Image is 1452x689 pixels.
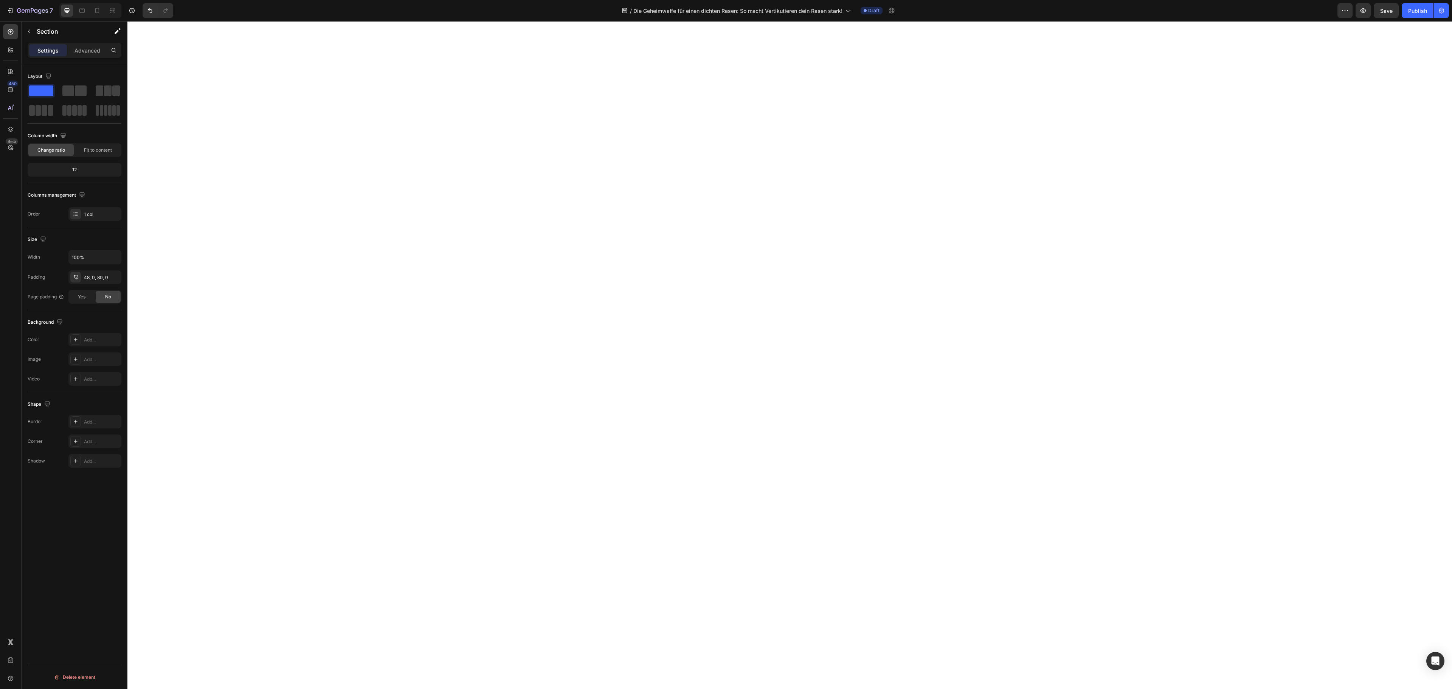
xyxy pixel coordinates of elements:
[105,293,111,300] span: No
[37,27,99,36] p: Section
[69,250,121,264] input: Auto
[6,138,18,144] div: Beta
[633,7,842,15] span: Die Geheimwaffe für einen dichten Rasen: So macht Vertikutieren dein Rasen stark!
[84,419,119,425] div: Add...
[28,418,42,425] div: Border
[143,3,173,18] div: Undo/Redo
[37,47,59,54] p: Settings
[630,7,632,15] span: /
[78,293,85,300] span: Yes
[868,7,880,14] span: Draft
[1408,7,1427,15] div: Publish
[28,356,41,363] div: Image
[1402,3,1433,18] button: Publish
[1374,3,1399,18] button: Save
[84,337,119,343] div: Add...
[84,274,119,281] div: 48, 0, 80, 0
[84,211,119,218] div: 1 col
[84,147,112,154] span: Fit to content
[50,6,53,15] p: 7
[127,21,1452,689] iframe: Design area
[84,458,119,465] div: Add...
[28,234,48,245] div: Size
[28,376,40,382] div: Video
[37,147,65,154] span: Change ratio
[28,274,45,281] div: Padding
[28,71,53,82] div: Layout
[84,438,119,445] div: Add...
[7,81,18,87] div: 450
[1426,652,1444,670] div: Open Intercom Messenger
[28,254,40,261] div: Width
[3,3,56,18] button: 7
[28,458,45,464] div: Shadow
[28,438,43,445] div: Corner
[29,164,120,175] div: 12
[84,356,119,363] div: Add...
[28,317,64,327] div: Background
[28,211,40,217] div: Order
[28,190,87,200] div: Columns management
[74,47,100,54] p: Advanced
[1380,8,1393,14] span: Save
[28,671,121,683] button: Delete element
[54,673,95,682] div: Delete element
[84,376,119,383] div: Add...
[28,336,39,343] div: Color
[28,399,52,410] div: Shape
[28,293,64,300] div: Page padding
[28,131,68,141] div: Column width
